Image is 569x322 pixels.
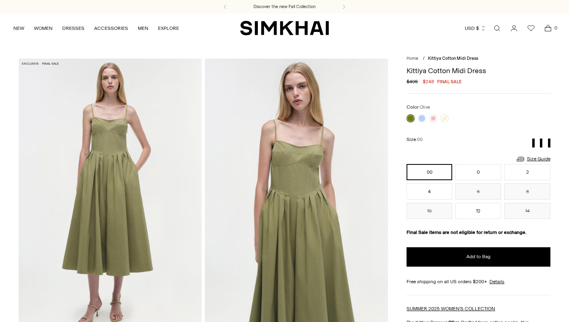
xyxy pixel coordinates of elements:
strong: Final Sale items are not eligible for return or exchange. [407,229,527,235]
button: 8 [504,183,550,200]
button: 2 [504,164,550,180]
button: 4 [407,183,452,200]
nav: breadcrumbs [407,55,550,62]
s: $495 [407,78,418,85]
a: Open cart modal [540,20,556,36]
a: NEW [13,19,24,37]
a: Size Guide [516,154,550,164]
div: / [423,55,425,62]
button: 6 [455,183,501,200]
a: WOMEN [34,19,53,37]
a: DRESSES [62,19,84,37]
a: Wishlist [523,20,539,36]
a: Home [407,56,418,61]
label: Color: [407,103,430,111]
label: Size: [407,136,423,143]
a: SIMKHAI [240,20,329,36]
button: 12 [455,203,501,219]
a: EXPLORE [158,19,179,37]
button: Add to Bag [407,247,550,267]
button: 10 [407,203,452,219]
span: 0 [552,24,559,32]
span: Olive [420,105,430,110]
span: Kittiya Cotton Midi Dress [428,56,478,61]
span: $248 [423,78,434,85]
a: Go to the account page [506,20,522,36]
a: Discover the new Fall Collection [253,4,316,10]
a: MEN [138,19,148,37]
a: Open search modal [489,20,505,36]
div: Free shipping on all US orders $200+ [407,278,550,285]
button: 14 [504,203,550,219]
span: 00 [417,137,423,142]
h1: Kittiya Cotton Midi Dress [407,67,550,74]
button: 0 [455,164,501,180]
span: Add to Bag [466,253,491,260]
a: ACCESSORIES [94,19,128,37]
a: SUMMER 2025 WOMEN'S COLLECTION [407,306,495,311]
a: Details [489,278,504,285]
button: USD $ [465,19,486,37]
button: 00 [407,164,452,180]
